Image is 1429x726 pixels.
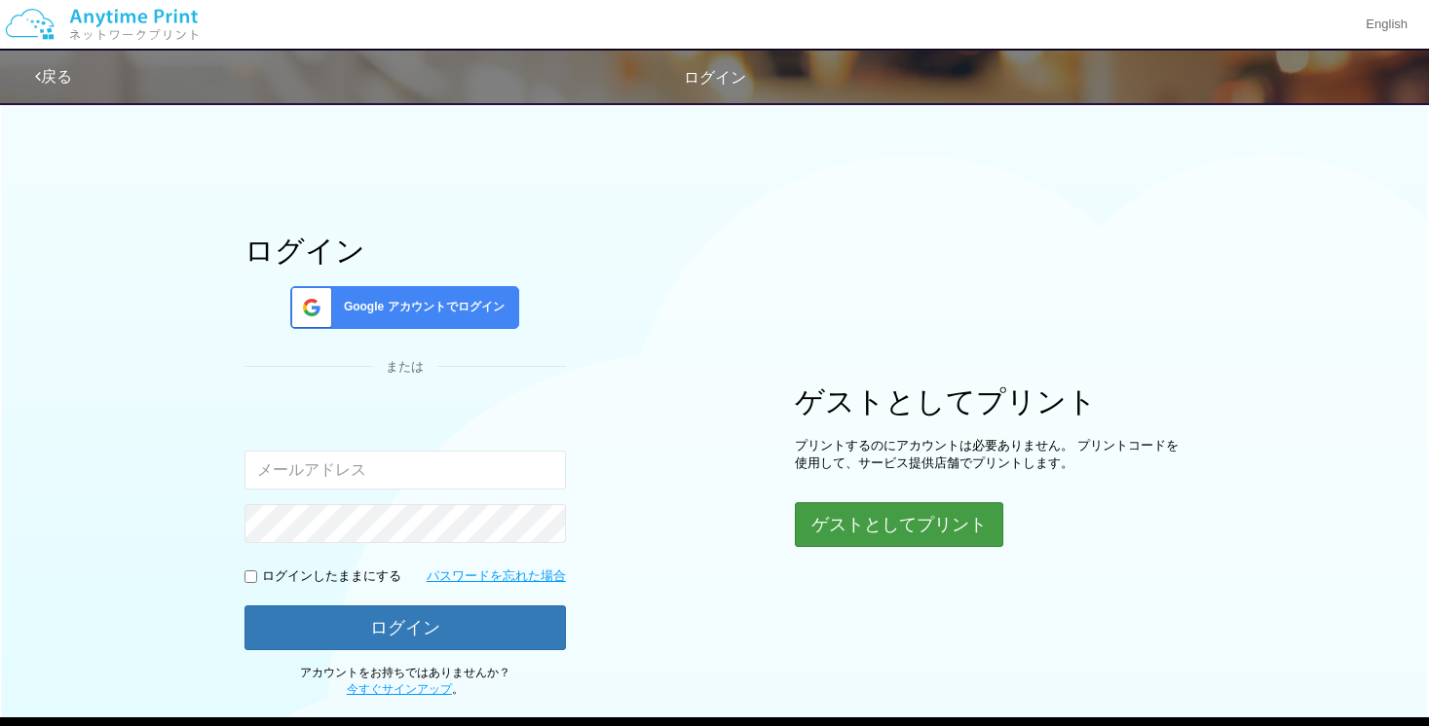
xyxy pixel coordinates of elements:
[795,502,1003,547] button: ゲストとしてプリント
[262,567,401,586] p: ログインしたままにする
[35,68,72,85] a: 戻る
[795,385,1185,417] h1: ゲストとしてプリント
[336,299,505,315] span: Google アカウントでログイン
[244,235,566,267] h1: ログイン
[244,358,566,377] div: または
[684,69,746,86] span: ログイン
[795,437,1185,473] p: プリントするのにアカウントは必要ありません。 プリントコードを使用して、サービス提供店舗でプリントします。
[347,682,452,696] a: 今すぐサインアップ
[347,682,464,696] span: 。
[244,451,566,490] input: メールアドレス
[244,665,566,698] p: アカウントをお持ちではありませんか？
[244,605,566,650] button: ログイン
[427,567,566,586] a: パスワードを忘れた場合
